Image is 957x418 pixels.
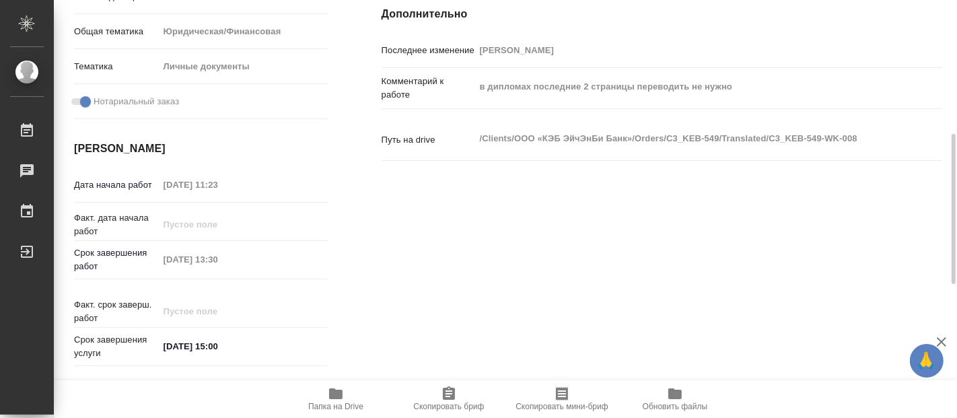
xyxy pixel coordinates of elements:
[475,75,896,98] textarea: в дипломах последние 2 страницы переводить не нужно
[643,402,708,411] span: Обновить файлы
[94,95,179,108] span: Нотариальный заказ
[382,6,942,22] h4: Дополнительно
[413,402,484,411] span: Скопировать бриф
[159,175,277,195] input: Пустое поле
[159,55,328,78] div: Личные документы
[505,380,618,418] button: Скопировать мини-бриф
[910,344,944,378] button: 🙏
[74,211,159,238] p: Факт. дата начала работ
[915,347,938,375] span: 🙏
[74,60,159,73] p: Тематика
[74,178,159,192] p: Дата начала работ
[159,250,277,269] input: Пустое поле
[159,302,277,321] input: Пустое поле
[74,246,159,273] p: Срок завершения работ
[382,75,475,102] p: Комментарий к работе
[382,133,475,147] p: Путь на drive
[475,40,896,60] input: Пустое поле
[74,298,159,325] p: Факт. срок заверш. работ
[516,402,608,411] span: Скопировать мини-бриф
[74,141,328,157] h4: [PERSON_NAME]
[74,25,159,38] p: Общая тематика
[618,380,732,418] button: Обновить файлы
[159,337,277,356] input: ✎ Введи что-нибудь
[159,215,277,234] input: Пустое поле
[475,127,896,150] textarea: /Clients/ООО «КЭБ ЭйчЭнБи Банк»/Orders/C3_KEB-549/Translated/C3_KEB-549-WK-008
[382,44,475,57] p: Последнее изменение
[392,380,505,418] button: Скопировать бриф
[308,402,363,411] span: Папка на Drive
[159,20,328,43] div: Юридическая/Финансовая
[279,380,392,418] button: Папка на Drive
[74,333,159,360] p: Срок завершения услуги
